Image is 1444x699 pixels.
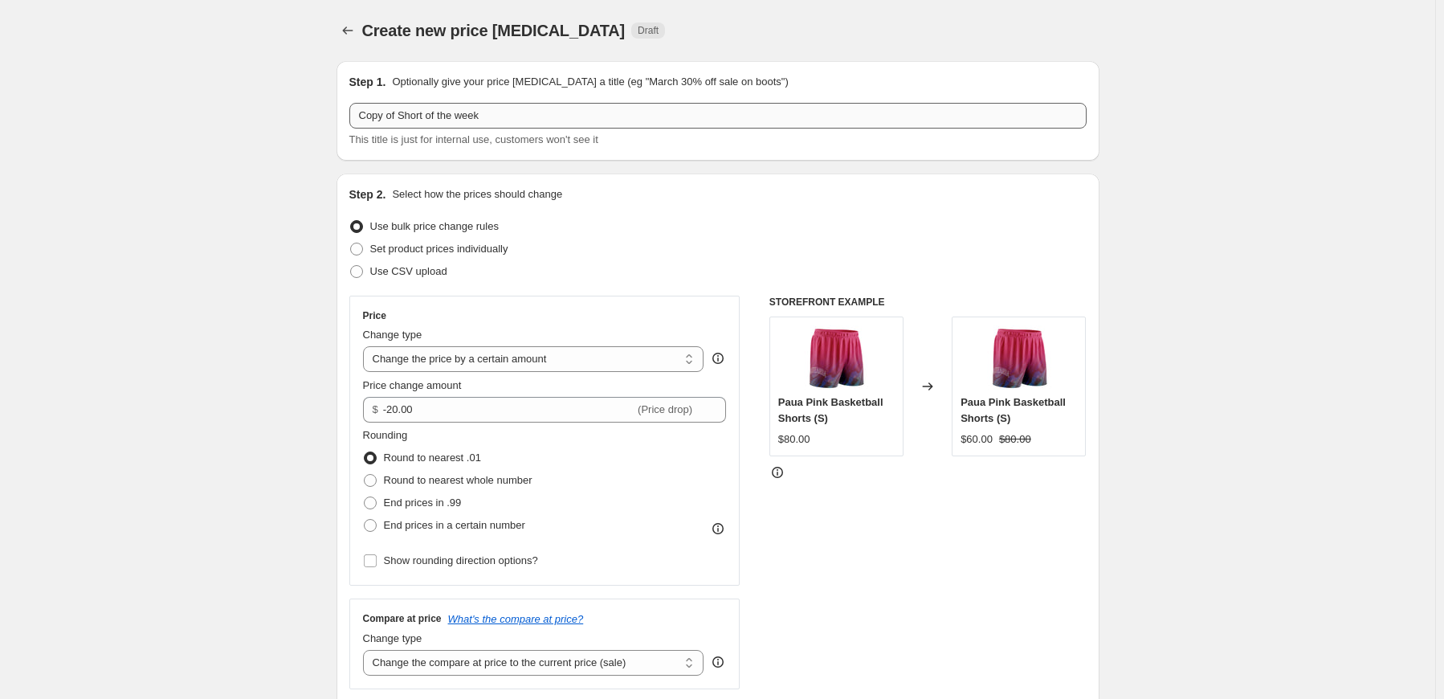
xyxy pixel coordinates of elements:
span: Price change amount [363,379,462,391]
input: -10.00 [383,397,634,423]
span: Change type [363,329,422,341]
img: Paua_Short_Pink_80x.jpg [987,325,1051,390]
button: Price change jobs [337,19,359,42]
span: Paua Pink Basketball Shorts (S) [778,396,883,424]
span: Round to nearest .01 [384,452,481,464]
button: What's the compare at price? [448,613,584,625]
span: Show rounding direction options? [384,554,538,566]
span: End prices in a certain number [384,519,525,531]
span: Rounding [363,429,408,441]
h3: Price [363,309,386,322]
img: Paua_Short_Pink_80x.jpg [804,325,868,390]
input: 30% off holiday sale [349,103,1087,129]
div: help [710,350,726,366]
span: Change type [363,632,422,644]
h3: Compare at price [363,612,442,625]
span: (Price drop) [638,403,692,415]
div: $80.00 [778,431,810,448]
h2: Step 2. [349,186,386,202]
span: Set product prices individually [370,243,508,255]
p: Optionally give your price [MEDICAL_DATA] a title (eg "March 30% off sale on boots") [392,74,788,90]
span: End prices in .99 [384,497,462,509]
span: This title is just for internal use, customers won't see it [349,133,598,145]
span: Create new price [MEDICAL_DATA] [362,22,626,39]
h6: STOREFRONT EXAMPLE [769,296,1087,309]
span: Round to nearest whole number [384,474,532,486]
h2: Step 1. [349,74,386,90]
div: help [710,654,726,670]
strike: $80.00 [999,431,1031,448]
div: $60.00 [961,431,993,448]
span: Draft [638,24,659,37]
span: Use CSV upload [370,265,447,277]
p: Select how the prices should change [392,186,562,202]
span: $ [373,403,378,415]
span: Use bulk price change rules [370,220,499,232]
span: Paua Pink Basketball Shorts (S) [961,396,1066,424]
